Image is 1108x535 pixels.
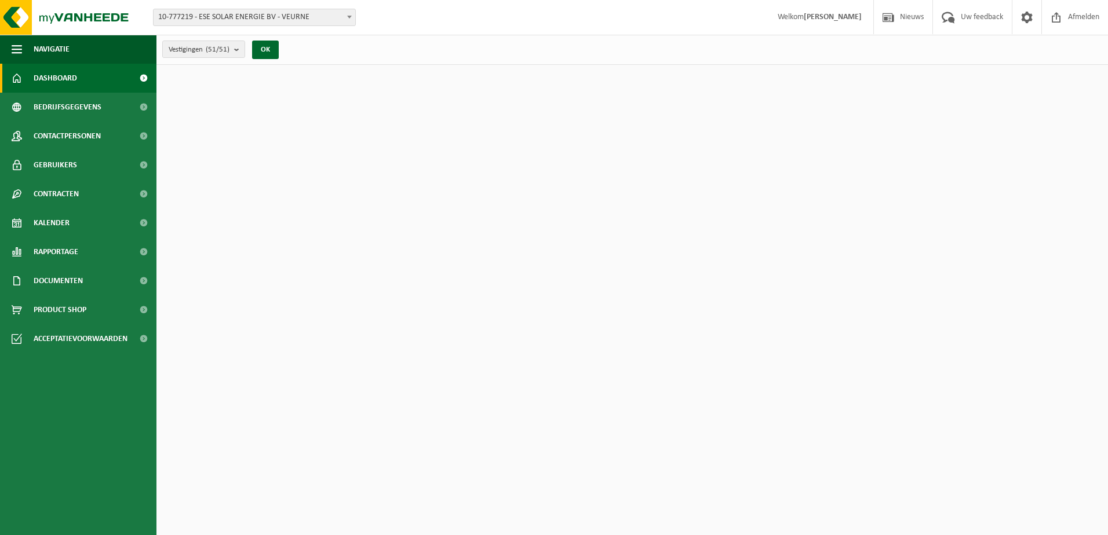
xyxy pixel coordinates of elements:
span: Kalender [34,208,70,237]
strong: [PERSON_NAME] [804,13,862,21]
span: Contracten [34,179,79,208]
span: Contactpersonen [34,122,101,151]
span: 10-777219 - ESE SOLAR ENERGIE BV - VEURNE [153,9,356,26]
span: Acceptatievoorwaarden [34,324,127,353]
span: Gebruikers [34,151,77,179]
button: OK [252,41,279,59]
span: Vestigingen [169,41,229,58]
button: Vestigingen(51/51) [162,41,245,58]
span: Dashboard [34,64,77,93]
count: (51/51) [206,46,229,53]
span: Bedrijfsgegevens [34,93,101,122]
span: Rapportage [34,237,78,266]
span: Documenten [34,266,83,295]
span: 10-777219 - ESE SOLAR ENERGIE BV - VEURNE [154,9,355,25]
span: Product Shop [34,295,86,324]
span: Navigatie [34,35,70,64]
